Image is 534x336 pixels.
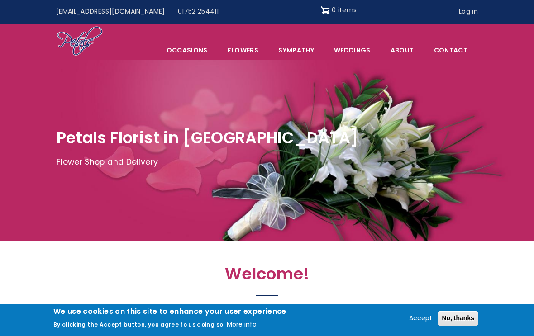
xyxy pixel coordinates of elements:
span: Petals Florist in [GEOGRAPHIC_DATA] [57,127,358,149]
img: Home [57,26,103,57]
a: 01752 254411 [172,3,225,20]
a: [EMAIL_ADDRESS][DOMAIN_NAME] [50,3,172,20]
a: Contact [424,41,477,60]
a: Sympathy [269,41,324,60]
a: About [381,41,424,60]
img: Shopping cart [321,3,330,18]
button: Accept [405,313,436,324]
a: Log in [453,3,484,20]
p: By clicking the Accept button, you agree to us doing so. [53,321,225,328]
span: Occasions [157,41,217,60]
a: Flowers [218,41,268,60]
h2: We use cookies on this site to enhance your user experience [53,307,286,317]
p: Flower Shop and Delivery [57,156,477,169]
a: Shopping cart 0 items [321,3,357,18]
button: No, thanks [438,311,478,326]
button: More info [227,319,257,330]
h2: Welcome! [70,265,464,289]
span: 0 items [332,5,357,14]
span: Weddings [324,41,380,60]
